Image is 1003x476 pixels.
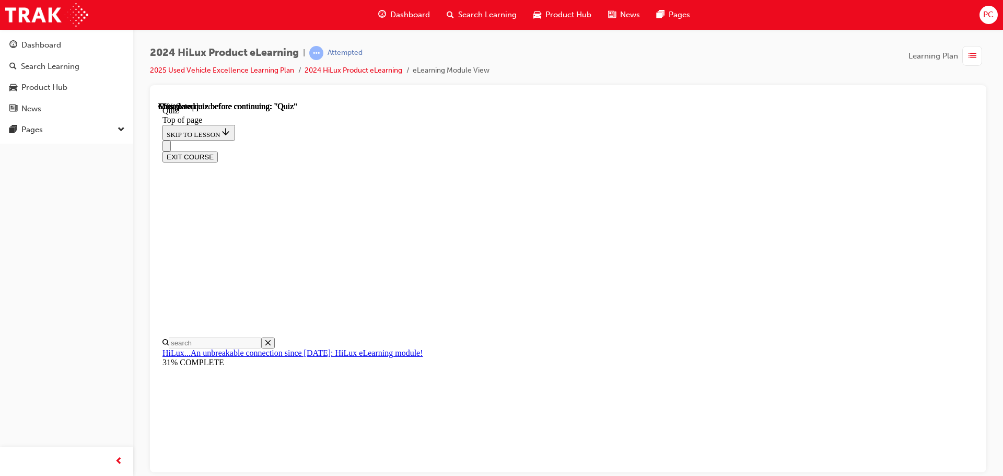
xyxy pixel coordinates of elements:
[328,48,363,58] div: Attempted
[150,47,299,59] span: 2024 HiLux Product eLearning
[413,65,489,77] li: eLearning Module View
[378,8,386,21] span: guage-icon
[657,8,664,21] span: pages-icon
[4,120,129,140] button: Pages
[908,46,986,66] button: Learning Plan
[305,66,402,75] a: 2024 HiLux Product eLearning
[525,4,600,26] a: car-iconProduct Hub
[608,8,616,21] span: news-icon
[545,9,591,21] span: Product Hub
[4,57,129,76] a: Search Learning
[303,47,305,59] span: |
[4,50,60,61] button: EXIT COURSE
[9,62,17,72] span: search-icon
[4,14,815,23] div: Top of page
[969,50,976,63] span: list-icon
[4,36,129,55] a: Dashboard
[370,4,438,26] a: guage-iconDashboard
[390,9,430,21] span: Dashboard
[103,236,116,247] button: Close search menu
[9,83,17,92] span: car-icon
[10,236,103,247] input: Search
[4,23,77,39] button: SKIP TO LESSON
[115,455,123,468] span: prev-icon
[150,66,294,75] a: 2025 Used Vehicle Excellence Learning Plan
[4,78,129,97] a: Product Hub
[447,8,454,21] span: search-icon
[983,9,994,21] span: PC
[4,39,13,50] button: Close navigation menu
[21,61,79,73] div: Search Learning
[620,9,640,21] span: News
[600,4,648,26] a: news-iconNews
[9,41,17,50] span: guage-icon
[21,39,61,51] div: Dashboard
[458,9,517,21] span: Search Learning
[9,105,17,114] span: news-icon
[21,124,43,136] div: Pages
[4,33,129,120] button: DashboardSearch LearningProduct HubNews
[533,8,541,21] span: car-icon
[4,256,815,265] div: 31% COMPLETE
[21,103,41,115] div: News
[4,247,265,256] a: HiLux...An unbreakable connection since [DATE]: HiLux eLearning module!
[908,50,958,62] span: Learning Plan
[8,29,73,37] span: SKIP TO LESSON
[648,4,698,26] a: pages-iconPages
[438,4,525,26] a: search-iconSearch Learning
[979,6,998,24] button: PC
[309,46,323,60] span: learningRecordVerb_ATTEMPT-icon
[21,82,67,94] div: Product Hub
[4,4,815,14] div: Quiz
[118,123,125,137] span: down-icon
[4,99,129,119] a: News
[9,125,17,135] span: pages-icon
[669,9,690,21] span: Pages
[5,3,88,27] img: Trak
